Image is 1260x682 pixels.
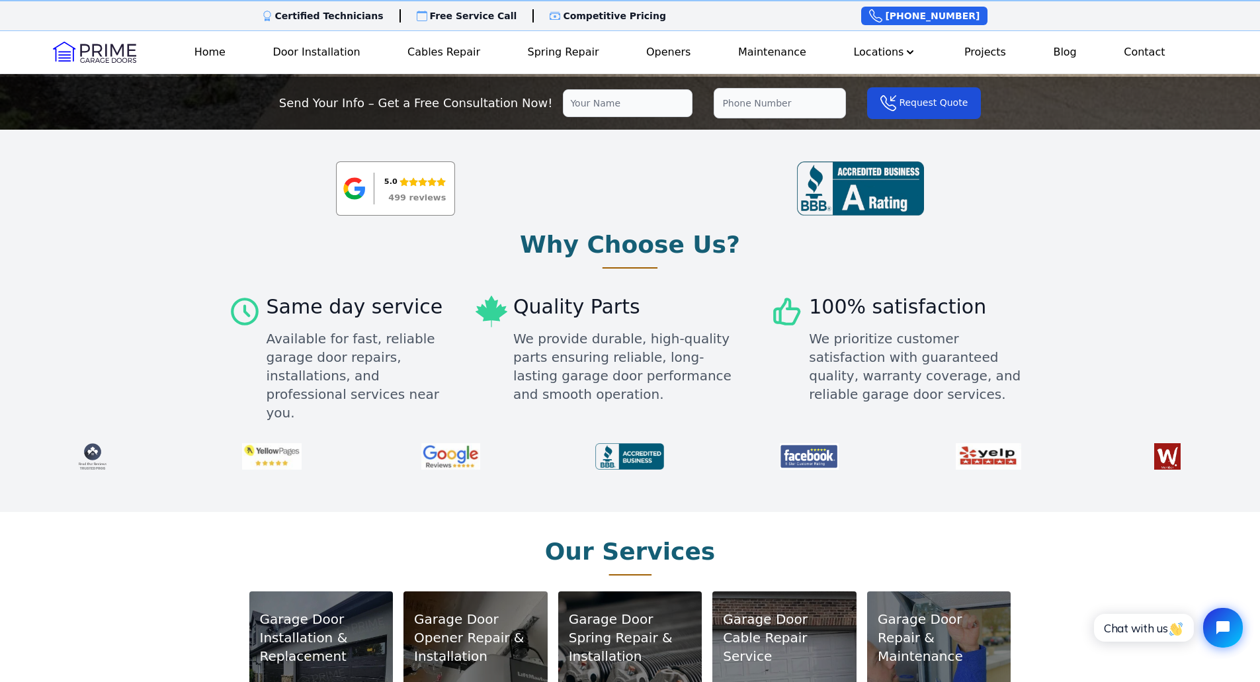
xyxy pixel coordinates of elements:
p: Garage Door [260,610,383,628]
p: Garage Door [878,610,1001,628]
input: Your Name [563,89,693,117]
p: Installation & Replacement [260,628,383,665]
a: Projects [959,39,1011,65]
a: Cables Repair [402,39,485,65]
a: Openers [641,39,696,65]
a: Spring Repair [523,39,605,65]
img: Quality Parts [475,295,508,328]
h3: Same day service [267,295,448,319]
img: BBB-review [797,161,924,216]
a: Blog [1048,39,1081,65]
img: Logo [53,42,136,63]
a: Garage Door Cable Repair Service [723,610,846,665]
p: Garage Door [414,610,537,628]
h2: Our Services [545,538,716,565]
div: We prioritize customer satisfaction with guaranteed quality, warranty coverage, and reliable gara... [809,329,1032,404]
button: Request Quote [867,87,981,119]
p: Repair & Maintenance [878,628,1001,665]
img: wyh-member-badge.jpg [1128,438,1207,475]
a: Maintenance [733,39,812,65]
div: 5.0 [384,175,398,189]
a: Door Installation [267,39,365,65]
p: Opener Repair & Installation [414,628,537,665]
div: Rating: 5.0 out of 5 [384,175,446,189]
a: Garage Door Repair & Maintenance [878,610,1001,665]
a: Contact [1118,39,1170,65]
img: yellow-page-review [232,438,312,475]
input: Phone Number [714,88,846,118]
div: 499 reviews [388,194,446,202]
img: google-review [411,438,491,475]
p: Competitive Pricing [563,9,666,22]
a: Garage Door Installation & Replacement [260,610,383,665]
a: [PHONE_NUMBER] [861,7,987,25]
p: Garage Door [723,610,846,628]
button: Locations [848,39,922,65]
img: TrustedPros [53,438,132,475]
p: Spring Repair & Installation [569,628,692,665]
a: Home [189,39,231,65]
div: Available for fast, reliable garage door repairs, installations, and professional services near you. [267,329,448,422]
p: Free Service Call [430,9,517,22]
h3: Quality Parts [513,295,744,319]
p: Certified Technicians [275,9,384,22]
h2: Why Choose Us? [520,232,740,258]
a: Garage Door Opener Repair & Installation [414,610,537,665]
img: yelp-review [948,438,1028,475]
a: Garage Door Spring Repair & Installation [569,610,692,665]
p: Send Your Info – Get a Free Consultation Now! [279,94,553,112]
iframe: Tidio Chat [1079,597,1254,659]
p: Garage Door [569,610,692,628]
a: Find me on WhatsYourHours.com [1128,438,1207,475]
div: We provide durable, high-quality parts ensuring reliable, long-lasting garage door performance an... [513,329,744,404]
h3: 100% satisfaction [809,295,1032,319]
p: Cable Repair Service [723,628,846,665]
img: BBB-review [590,438,669,475]
img: FB-review [769,438,849,475]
